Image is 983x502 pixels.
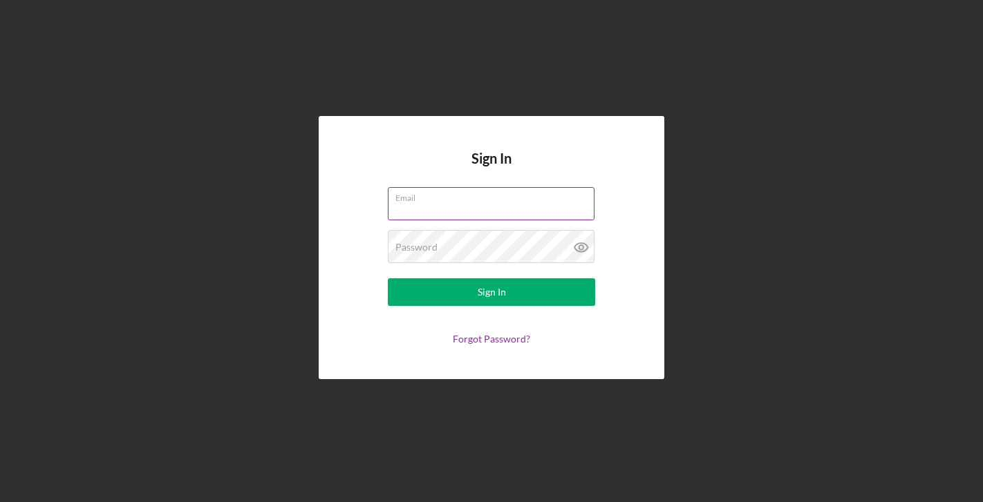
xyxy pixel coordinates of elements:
label: Email [395,188,595,203]
a: Forgot Password? [453,333,530,345]
div: Sign In [478,278,506,306]
h4: Sign In [471,151,512,187]
label: Password [395,242,438,253]
button: Sign In [388,278,595,306]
